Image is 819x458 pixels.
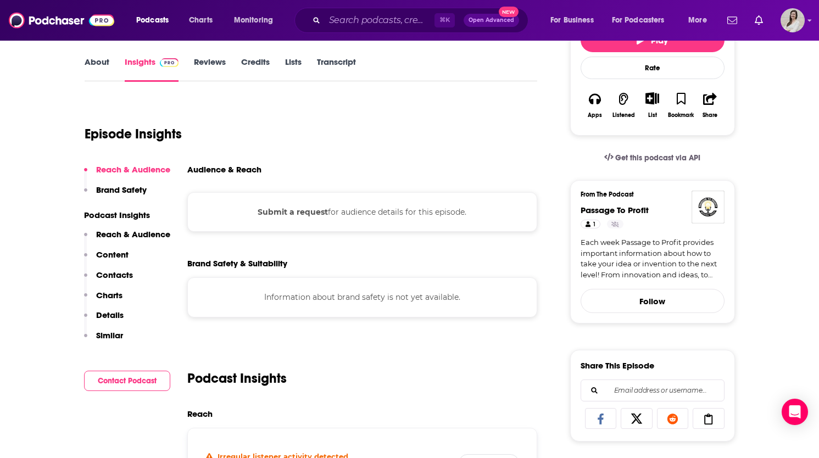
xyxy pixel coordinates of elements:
button: Submit a request [258,206,328,218]
span: Open Advanced [469,18,514,23]
span: Monitoring [234,13,273,28]
h2: Podcast Insights [187,370,287,387]
div: Search podcasts, credits, & more... [305,8,539,33]
p: Contacts [96,270,133,280]
h3: Share This Episode [581,360,654,371]
p: Details [96,310,124,320]
p: Charts [96,290,122,300]
a: About [85,57,109,82]
button: open menu [226,12,287,29]
a: Each week Passage to Profit provides important information about how to take your idea or inventi... [581,237,725,280]
button: Listened [609,85,638,125]
button: Contacts [84,270,133,290]
button: open menu [681,12,721,29]
input: Search podcasts, credits, & more... [325,12,434,29]
a: Show notifications dropdown [750,11,767,30]
button: open menu [543,12,608,29]
a: 1 [581,220,600,228]
p: Podcast Insights [84,210,170,220]
div: for audience details for this episode. [187,192,538,232]
span: 1 [593,219,595,230]
a: Share on Reddit [657,408,689,429]
span: Logged in as britt11559 [781,8,805,32]
span: Podcasts [136,13,169,28]
button: Brand Safety [84,185,147,205]
button: Apps [581,85,609,125]
h2: Reach [187,409,213,419]
span: For Business [550,13,594,28]
button: Share [695,85,724,125]
button: Bookmark [667,85,695,125]
a: Copy Link [693,408,725,429]
a: Charts [182,12,219,29]
button: open menu [605,12,681,29]
div: Bookmark [668,112,694,119]
span: More [688,13,707,28]
button: Details [84,310,124,330]
h2: Brand Safety & Suitability [187,258,287,269]
img: Podchaser - Follow, Share and Rate Podcasts [9,10,114,31]
p: Reach & Audience [96,229,170,239]
div: Share [703,112,717,119]
div: Listened [612,112,635,119]
p: Brand Safety [96,185,147,195]
div: Rate [581,57,725,79]
div: Show More ButtonList [638,85,666,125]
p: Content [96,249,129,260]
a: Share on X/Twitter [621,408,653,429]
a: Get this podcast via API [595,144,710,171]
img: Passage To Profit [692,191,725,224]
button: Show More Button [641,92,664,104]
span: ⌘ K [434,13,455,27]
div: Open Intercom Messenger [782,399,808,425]
span: Charts [189,13,213,28]
h1: Episode Insights [85,126,182,142]
div: List [648,111,657,119]
button: Open AdvancedNew [464,14,519,27]
a: Lists [285,57,302,82]
button: Follow [581,289,725,313]
button: open menu [129,12,183,29]
div: Information about brand safety is not yet available. [187,277,538,317]
span: New [499,7,519,17]
a: Reviews [194,57,226,82]
button: Reach & Audience [84,164,170,185]
a: Transcript [317,57,356,82]
a: Share on Facebook [585,408,617,429]
span: For Podcasters [612,13,665,28]
p: Reach & Audience [96,164,170,175]
img: Podchaser Pro [160,58,179,67]
button: Reach & Audience [84,229,170,249]
p: Similar [96,330,123,340]
input: Email address or username... [590,380,715,401]
span: Get this podcast via API [615,153,700,163]
button: Similar [84,330,123,350]
h3: Audience & Reach [187,164,261,175]
img: User Profile [781,8,805,32]
h3: From The Podcast [581,191,716,198]
div: Apps [588,112,602,119]
a: Credits [241,57,270,82]
a: Show notifications dropdown [723,11,742,30]
a: Passage To Profit [581,205,649,215]
a: InsightsPodchaser Pro [125,57,179,82]
button: Charts [84,290,122,310]
button: Contact Podcast [84,371,170,391]
div: Search followers [581,379,725,401]
button: Show profile menu [781,8,805,32]
button: Content [84,249,129,270]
